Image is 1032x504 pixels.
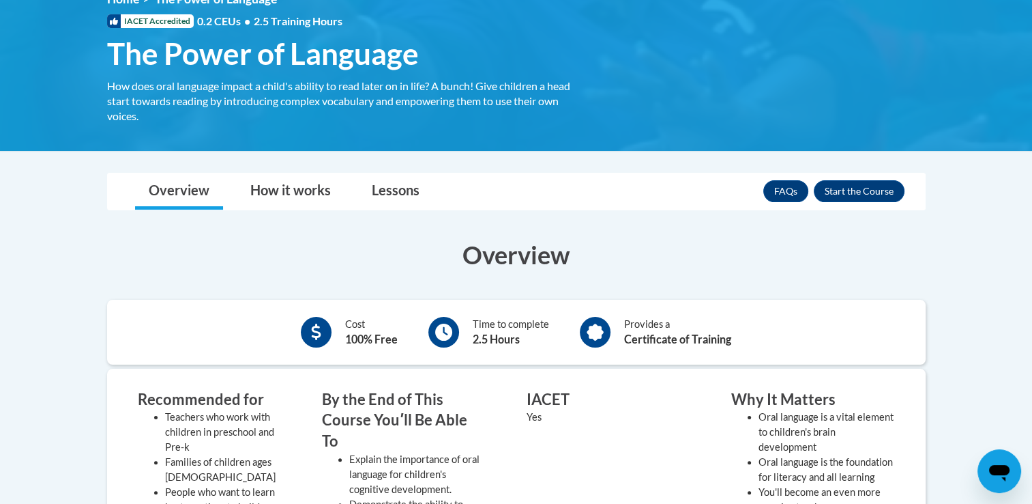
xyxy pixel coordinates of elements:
[138,389,281,410] h3: Recommended for
[527,389,690,410] h3: IACET
[473,317,549,348] div: Time to complete
[135,173,223,210] a: Overview
[758,410,895,455] li: Oral language is a vital element to children's brain development
[107,238,926,272] h3: Overview
[527,411,542,423] value: Yes
[107,36,419,72] span: The Power of Language
[624,333,731,346] b: Certificate of Training
[345,333,398,346] b: 100% Free
[349,452,486,497] li: Explain the importance of oral language for children's cognitive development.
[165,410,281,455] li: Teachers who work with children in preschool and Pre-k
[322,389,486,452] h3: By the End of This Course Youʹll Be Able To
[977,449,1021,493] iframe: Button to launch messaging window
[254,14,342,27] span: 2.5 Training Hours
[165,455,281,485] li: Families of children ages [DEMOGRAPHIC_DATA]
[731,389,895,410] h3: Why It Matters
[473,333,520,346] b: 2.5 Hours
[244,14,250,27] span: •
[237,173,344,210] a: How it works
[345,317,398,348] div: Cost
[814,180,904,202] button: Enroll
[358,173,433,210] a: Lessons
[763,180,808,202] a: FAQs
[758,455,895,485] li: Oral language is the foundation for literacy and all learning
[197,14,342,29] span: 0.2 CEUs
[107,79,578,124] div: How does oral language impact a child's ability to read later on in life? A bunch! Give children ...
[107,14,194,28] span: IACET Accredited
[624,317,731,348] div: Provides a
